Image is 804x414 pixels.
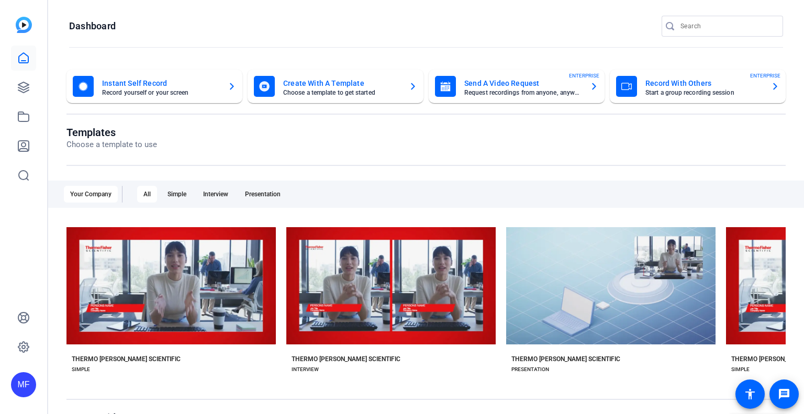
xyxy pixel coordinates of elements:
[11,372,36,397] div: MF
[64,186,118,203] div: Your Company
[292,365,319,374] div: INTERVIEW
[102,89,219,96] mat-card-subtitle: Record yourself or your screen
[731,365,750,374] div: SIMPLE
[680,20,775,32] input: Search
[66,126,157,139] h1: Templates
[511,355,620,363] div: THERMO [PERSON_NAME] SCIENTIFIC
[66,139,157,151] p: Choose a template to use
[464,77,582,89] mat-card-title: Send A Video Request
[248,70,423,103] button: Create With A TemplateChoose a template to get started
[69,20,116,32] h1: Dashboard
[197,186,234,203] div: Interview
[610,70,786,103] button: Record With OthersStart a group recording sessionENTERPRISE
[239,186,287,203] div: Presentation
[569,72,599,80] span: ENTERPRISE
[161,186,193,203] div: Simple
[283,89,400,96] mat-card-subtitle: Choose a template to get started
[72,355,181,363] div: THERMO [PERSON_NAME] SCIENTIFIC
[645,89,763,96] mat-card-subtitle: Start a group recording session
[750,72,780,80] span: ENTERPRISE
[72,365,90,374] div: SIMPLE
[744,388,756,400] mat-icon: accessibility
[645,77,763,89] mat-card-title: Record With Others
[292,355,400,363] div: THERMO [PERSON_NAME] SCIENTIFIC
[283,77,400,89] mat-card-title: Create With A Template
[429,70,605,103] button: Send A Video RequestRequest recordings from anyone, anywhereENTERPRISE
[511,365,549,374] div: PRESENTATION
[102,77,219,89] mat-card-title: Instant Self Record
[66,70,242,103] button: Instant Self RecordRecord yourself or your screen
[16,17,32,33] img: blue-gradient.svg
[137,186,157,203] div: All
[778,388,790,400] mat-icon: message
[464,89,582,96] mat-card-subtitle: Request recordings from anyone, anywhere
